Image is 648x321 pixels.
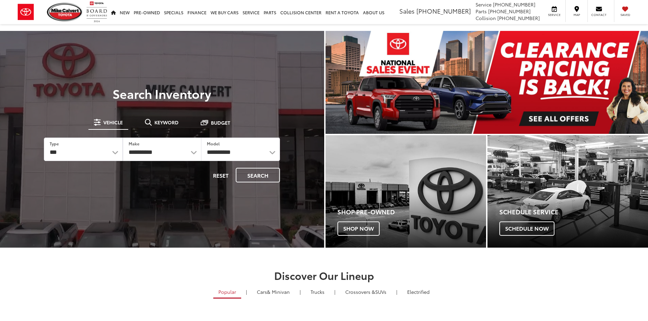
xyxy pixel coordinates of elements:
[340,286,392,298] a: SUVs
[337,221,380,236] span: Shop Now
[488,8,531,15] span: [PHONE_NUMBER]
[402,286,435,298] a: Electrified
[50,141,59,146] label: Type
[547,13,562,17] span: Service
[487,135,648,248] a: Schedule Service Schedule Now
[326,135,486,248] div: Toyota
[487,135,648,248] div: Toyota
[416,6,471,15] span: [PHONE_NUMBER]
[399,6,415,15] span: Sales
[267,288,290,295] span: & Minivan
[244,288,249,295] li: |
[333,288,337,295] li: |
[213,286,241,299] a: Popular
[345,288,375,295] span: Crossovers &
[493,1,535,8] span: [PHONE_NUMBER]
[154,120,179,125] span: Keyword
[476,1,492,8] span: Service
[84,270,564,281] h2: Discover Our Lineup
[476,8,487,15] span: Parts
[207,141,220,146] label: Model
[305,286,330,298] a: Trucks
[236,168,280,182] button: Search
[252,286,295,298] a: Cars
[499,209,648,215] h4: Schedule Service
[618,13,633,17] span: Saved
[207,168,234,182] button: Reset
[326,135,486,248] a: Shop Pre-Owned Shop Now
[395,288,399,295] li: |
[497,15,540,21] span: [PHONE_NUMBER]
[129,141,139,146] label: Make
[103,120,123,125] span: Vehicle
[569,13,584,17] span: Map
[298,288,302,295] li: |
[591,13,607,17] span: Contact
[499,221,554,236] span: Schedule Now
[47,3,83,21] img: Mike Calvert Toyota
[29,87,296,100] h3: Search Inventory
[211,120,230,125] span: Budget
[337,209,486,215] h4: Shop Pre-Owned
[476,15,496,21] span: Collision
